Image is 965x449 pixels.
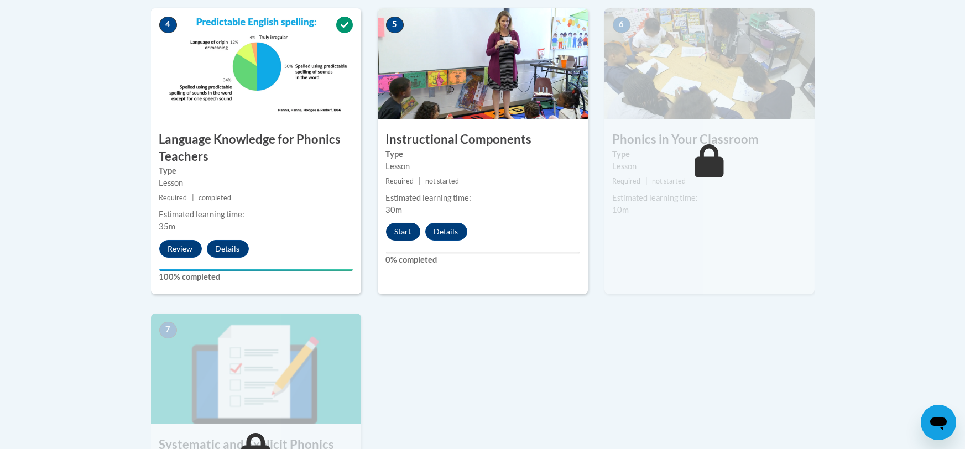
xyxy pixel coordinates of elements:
[159,269,353,271] div: Your progress
[386,148,580,160] label: Type
[613,192,806,204] div: Estimated learning time:
[199,194,231,202] span: completed
[604,131,815,148] h3: Phonics in Your Classroom
[159,17,177,33] span: 4
[151,8,361,119] img: Course Image
[425,177,459,185] span: not started
[159,271,353,283] label: 100% completed
[386,205,403,215] span: 30m
[921,405,956,440] iframe: Button to launch messaging window
[378,131,588,148] h3: Instructional Components
[425,223,467,241] button: Details
[419,177,421,185] span: |
[159,208,353,221] div: Estimated learning time:
[151,314,361,424] img: Course Image
[159,165,353,177] label: Type
[159,322,177,338] span: 7
[386,192,580,204] div: Estimated learning time:
[159,177,353,189] div: Lesson
[386,223,420,241] button: Start
[613,17,630,33] span: 6
[151,131,361,165] h3: Language Knowledge for Phonics Teachers
[645,177,648,185] span: |
[613,205,629,215] span: 10m
[613,148,806,160] label: Type
[386,160,580,173] div: Lesson
[652,177,686,185] span: not started
[207,240,249,258] button: Details
[192,194,194,202] span: |
[613,177,641,185] span: Required
[386,17,404,33] span: 5
[386,254,580,266] label: 0% completed
[159,240,202,258] button: Review
[159,222,176,231] span: 35m
[613,160,806,173] div: Lesson
[386,177,414,185] span: Required
[378,8,588,119] img: Course Image
[159,194,187,202] span: Required
[604,8,815,119] img: Course Image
